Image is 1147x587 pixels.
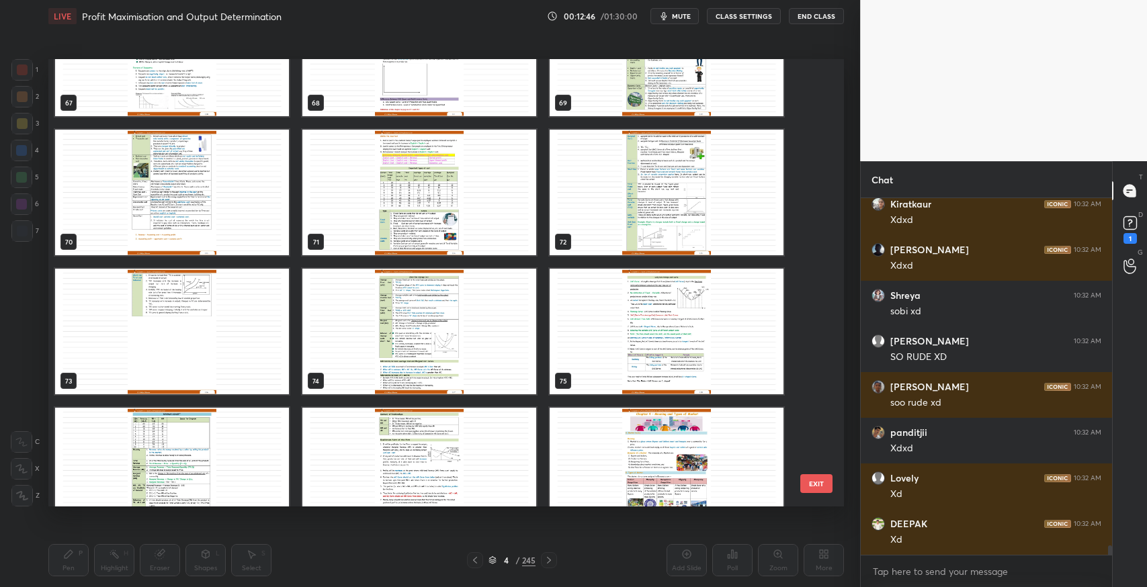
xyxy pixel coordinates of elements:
img: fb90e19f2f50415780b3f2fd8698d80d.jpg [872,289,885,302]
span: mute [672,11,691,21]
div: 3 [11,113,39,134]
img: iconic-dark.1390631f.png [1044,200,1071,208]
h6: Lovely [890,472,919,484]
div: 7 [11,220,39,242]
div: 4 [11,140,39,161]
div: 1 [11,59,38,81]
div: Xd [890,488,1101,501]
div: Xd [890,533,1101,547]
div: 6 [11,193,39,215]
div: sobi xd [890,305,1101,318]
div: 2 [11,86,39,107]
div: 1 [1123,233,1137,244]
img: 61a4d9d066e842b0b986ba4539d8380d.jpg [872,517,885,531]
img: 17592085325Y0D2M.pdf [55,130,289,255]
img: 17592085325Y0D2M.pdf [550,408,783,533]
div: 245 [522,554,536,566]
img: df2ddc2e69834845930f3f7a6bcf0b40.jpg [872,243,885,257]
div: 10:32 AM [1074,383,1101,391]
div: 10:32 AM [1074,474,1101,482]
div: LIVE [48,8,77,24]
img: 17592085325Y0D2M.pdf [302,130,536,255]
div: 5 [11,167,39,188]
button: CLASS SETTINGS [707,8,781,24]
div: 10:32 AM [1074,337,1101,345]
img: 17592085325Y0D2M.pdf [550,130,783,255]
div: SO RUDE XD [890,351,1101,364]
button: End Class [789,8,844,24]
h6: panditjii [890,426,927,439]
div: 10:32 AM [1074,520,1101,528]
img: 17592085325Y0D2M.pdf [550,269,783,394]
img: default.png [872,334,885,348]
div: soo rude xd [890,396,1101,410]
h6: [PERSON_NAME] [890,381,969,393]
div: grid [861,198,1112,555]
div: grid [48,59,820,506]
img: iconic-dark.1390631f.png [1044,474,1071,482]
div: 4 [499,556,513,564]
div: Xdxd [890,442,1101,455]
div: Z [11,485,40,506]
div: Xdxd [890,214,1101,227]
img: iconic-dark.1390631f.png [1044,520,1071,528]
h6: DEEPAK [890,518,927,530]
img: iconic-dark.1390631f.png [1044,383,1071,391]
div: 10:32 AM [1074,291,1101,300]
p: T [1139,172,1143,182]
div: 10:32 AM [1074,428,1101,437]
div: Xdxd [890,259,1101,273]
p: Chat [861,162,904,197]
img: 1a7c9b30c1a54afba879048832061837.jpg [872,197,885,211]
h6: Kiratkaur [890,198,931,210]
img: 9d560ee46d9f41c2ae29a65684aa2f09.jpg [872,426,885,439]
p: G [1138,247,1143,257]
img: iconic-dark.1390631f.png [1044,246,1071,254]
p: D [1138,210,1143,220]
img: 17592085325Y0D2M.pdf [302,408,536,533]
h6: Shreya [890,289,921,302]
h4: Profit Maximisation and Output Determination [82,10,282,23]
img: default.png [872,471,885,485]
div: C [11,431,40,453]
img: 17592085325Y0D2M.pdf [55,269,289,394]
img: 4d140ab78101482fbeedac60a86b4031.jpg [872,380,885,394]
div: X [11,458,40,480]
div: 10:32 AM [1074,200,1101,208]
div: 10:32 AM [1074,246,1101,254]
h6: [PERSON_NAME] [890,244,969,256]
button: mute [650,8,699,24]
h6: [PERSON_NAME] [890,335,969,347]
img: 17592085325Y0D2M.pdf [55,408,289,533]
div: / [515,556,519,564]
img: 17592085325Y0D2M.pdf [302,269,536,394]
button: EXIT [800,474,833,493]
